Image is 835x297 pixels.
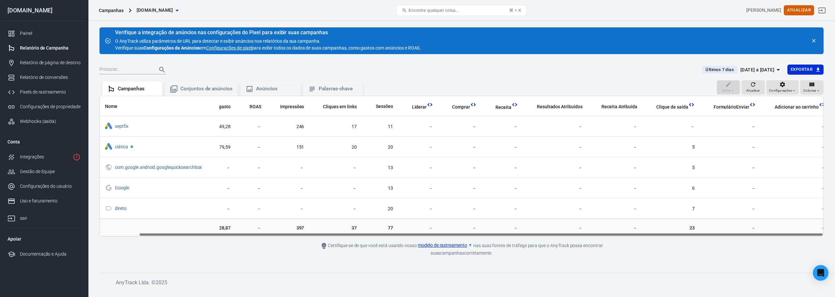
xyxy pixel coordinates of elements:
font: Relatório de conversões [20,75,68,80]
font: Documentação e Ajuda [20,251,67,257]
font: Painel [20,31,32,36]
font: Campanhas [118,86,144,92]
font: [DATE] a [DATE] [740,67,774,72]
button: Exportar [787,65,824,75]
font: Verifique suas [115,45,144,51]
font: campanhas [440,250,464,256]
a: Gestão de Equipe [2,164,86,179]
span: dailychoiceshop.com [137,6,173,14]
font: Verifique a integração de anúncios nas configurações do Pixel para exibir suas campanhas [115,29,328,36]
a: Pixels de rastreamento [2,85,86,99]
font: corretamente. [464,250,493,256]
font: AnyTrack Ltda. © [116,279,156,286]
font: Palavras-chave [319,86,353,92]
font: Configurações de propriedade [20,104,81,109]
font: 2025 [156,279,167,286]
div: Campanhas [99,7,124,14]
font: Campanhas [99,8,124,13]
a: Configurações de pixel [206,45,251,52]
div: Abra o Intercom Messenger [813,265,828,281]
button: Atualizar [784,5,814,15]
font: Últimos 7 dias [706,67,734,72]
font: Configurações de pixel [206,45,251,51]
font: Anúncios [256,86,278,92]
font: Configurações [769,89,792,92]
a: Configurações de propriedade [2,99,86,114]
a: Relatório de Campanha [2,41,86,55]
font: Atualizar [746,89,760,92]
font: para exibir todos os dados de suas campanhas, como gastos com anúncios e ROAS. [252,45,421,51]
font: [DOMAIN_NAME] [137,7,173,13]
button: fechar [809,36,818,45]
a: Integrações [2,150,86,164]
font: Colunas [803,89,816,92]
font: Exportar [791,67,812,72]
font: Conjuntos de anúncios [180,86,233,92]
font: Webhooks (saída) [20,119,56,124]
font: Relatório de página de destino [20,60,81,65]
input: Procurar... [99,66,152,74]
a: sair [2,208,86,226]
div: ID da conta: 3jDzlnHw [746,7,781,14]
a: sair [814,3,830,18]
font: Gestão de Equipe [20,169,55,174]
button: Configurações [766,80,799,95]
a: Painel [2,26,86,41]
font: Uso e faturamento [20,198,57,203]
a: Uso e faturamento [2,194,86,208]
a: modelo de rastreamento [418,242,472,249]
button: Últimos 7 dias[DATE] a [DATE] [696,65,787,75]
font: Apoiar [8,236,21,242]
font: [DOMAIN_NAME] [8,7,53,14]
a: Relatório de conversões [2,70,86,85]
font: Certifique-se de que você está usando nosso [328,243,417,248]
font: nas suas fontes de tráfego para que o AnyTrack possa encontrar suas [431,243,603,255]
button: [DOMAIN_NAME] [134,4,181,16]
font: Configurações de Anúncios [144,45,200,51]
font: Encontre qualquer coisa... [408,8,459,13]
font: Atualizar [787,7,811,12]
a: Webhooks (saída) [2,114,86,129]
a: Relatório de página de destino [2,55,86,70]
font: [PERSON_NAME] [746,7,781,13]
font: ⌘ + K [509,8,521,13]
button: Encontre qualquer coisa...⌘ + K [396,5,527,16]
button: Colunas [800,80,824,95]
button: Procurar [154,62,170,78]
font: O AnyTrack utiliza parâmetros de URL para detectar e exibir anúncios nos relatórios da sua campanha. [115,38,321,44]
font: sair [20,215,27,221]
font: Integrações [20,154,44,159]
font: em [200,45,206,51]
font: Pixels de rastreamento [20,89,66,95]
svg: 1 rede ainda não verificada [73,153,81,161]
font: Conta [8,139,20,144]
font: modelo de rastreamento [418,243,467,248]
font: Configurações do usuário [20,184,72,189]
button: Atualizar [741,80,765,95]
a: Configurações do usuário [2,179,86,194]
font: Relatório de Campanha [20,45,68,51]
